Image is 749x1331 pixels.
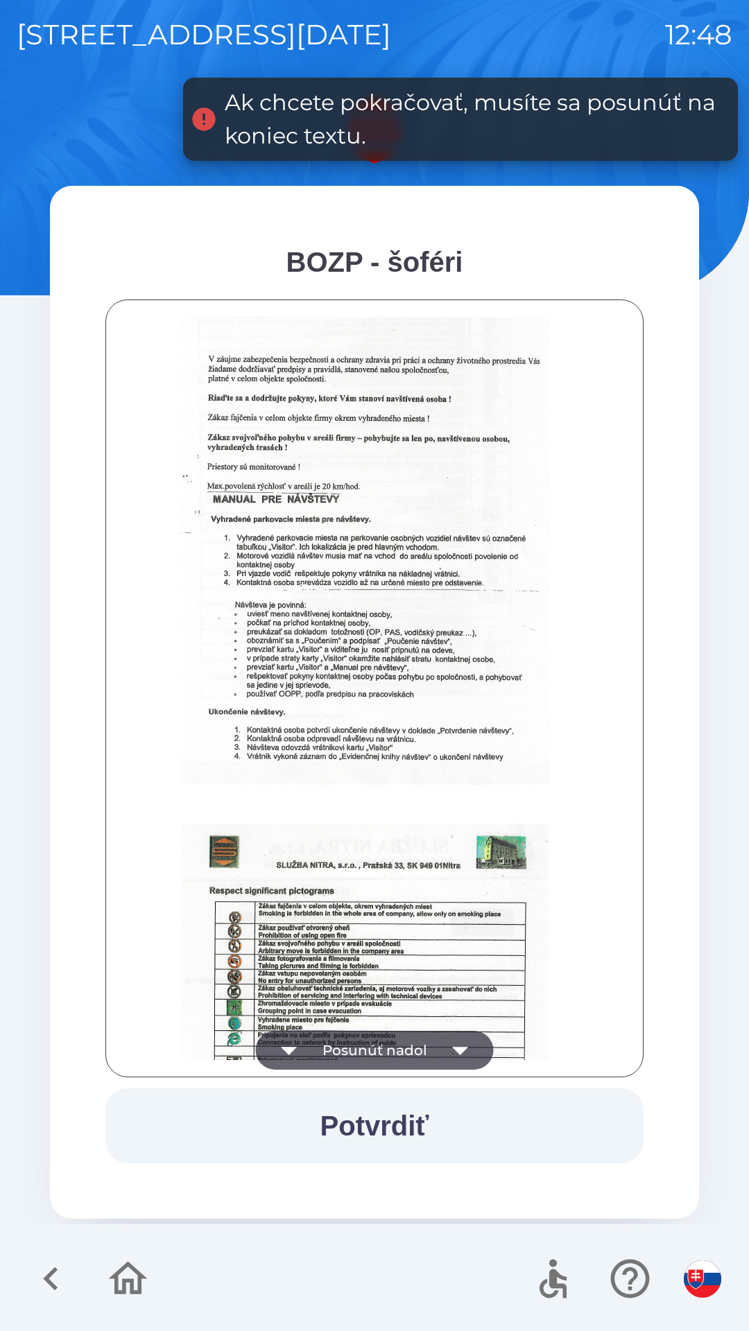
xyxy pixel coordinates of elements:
p: [STREET_ADDRESS][DATE] [17,14,391,55]
img: sk flag [684,1260,721,1298]
button: Potvrdiť [105,1088,644,1163]
p: 12:48 [665,14,732,55]
img: Logo [50,97,699,164]
div: BOZP - šoféri [105,241,644,283]
div: Ak chcete pokračovať, musíte sa posunúť na koniec textu. [225,86,724,153]
button: Posunúť nadol [256,1031,494,1070]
